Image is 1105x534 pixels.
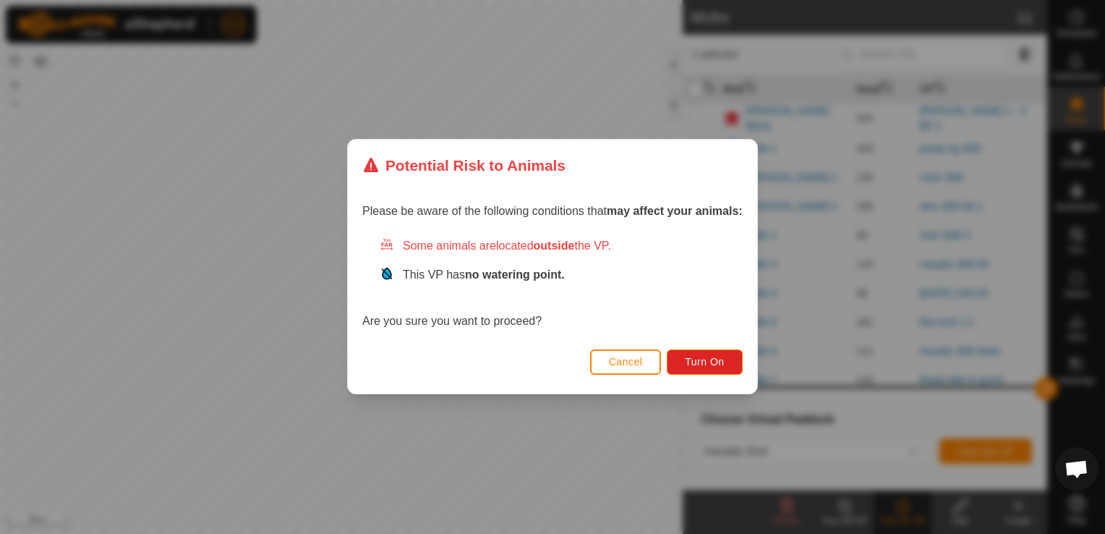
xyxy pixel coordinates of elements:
div: Some animals are [380,238,743,255]
button: Turn On [667,349,743,375]
span: located the VP. [496,240,611,253]
strong: no watering point. [465,269,565,281]
span: This VP has [403,269,565,281]
span: Please be aware of the following conditions that [362,205,743,218]
button: Cancel [590,349,662,375]
strong: outside [534,240,575,253]
strong: may affect your animals: [607,205,743,218]
a: Open chat [1055,447,1098,491]
div: Are you sure you want to proceed? [362,238,743,331]
div: Potential Risk to Animals [362,154,566,177]
span: Cancel [609,357,643,368]
span: Turn On [686,357,725,368]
